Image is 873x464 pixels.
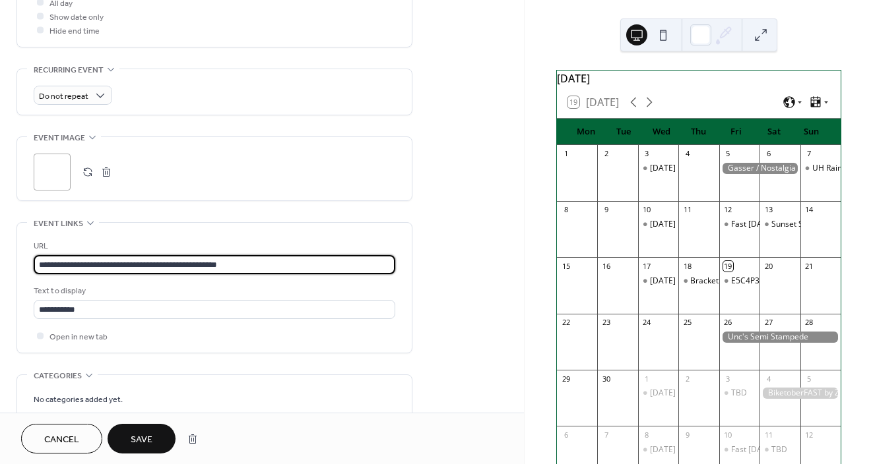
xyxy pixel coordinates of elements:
[804,318,814,328] div: 28
[601,318,611,328] div: 23
[34,217,83,231] span: Event links
[719,444,760,455] div: Fast Friday
[642,205,652,215] div: 10
[561,318,571,328] div: 22
[650,275,754,287] div: [DATE] Night Grudge Racing
[723,430,733,440] div: 10
[49,330,108,344] span: Open in new tab
[731,444,774,455] div: Fast [DATE]
[638,275,678,287] div: Wednesday Night Grudge Racing
[760,444,800,455] div: TBD
[650,388,754,399] div: [DATE] Night Grudge Racing
[567,119,605,145] div: Mon
[680,119,717,145] div: Thu
[682,430,692,440] div: 9
[792,119,830,145] div: Sun
[682,374,692,384] div: 2
[561,205,571,215] div: 8
[39,89,88,104] span: Do not repeat
[49,24,100,38] span: Hide end time
[760,219,800,230] div: Sunset Showoff 7 Presented by Mr.Detail
[34,284,393,298] div: Text to display
[638,219,678,230] div: Wednesday Night Grudge Racing
[601,149,611,159] div: 2
[804,205,814,215] div: 14
[638,388,678,399] div: Wednesday Night Grudge Racing
[804,430,814,440] div: 12
[771,444,787,455] div: TBD
[763,149,773,159] div: 6
[642,261,652,271] div: 17
[34,63,104,77] span: Recurring event
[763,430,773,440] div: 11
[34,239,393,253] div: URL
[731,388,747,399] div: TBD
[34,369,82,383] span: Categories
[21,424,102,453] button: Cancel
[682,205,692,215] div: 11
[650,163,832,174] div: [DATE] Night Grudge Racing - Animal Points Night
[763,205,773,215] div: 13
[643,119,680,145] div: Wed
[731,219,774,230] div: Fast [DATE]
[682,261,692,271] div: 18
[561,374,571,384] div: 29
[642,430,652,440] div: 8
[605,119,643,145] div: Tue
[642,374,652,384] div: 1
[723,205,733,215] div: 12
[34,154,71,190] div: ;
[34,131,85,145] span: Event image
[49,11,104,24] span: Show date only
[678,275,719,287] div: Bracket Finals at Quaker City
[601,205,611,215] div: 9
[561,430,571,440] div: 6
[719,163,800,174] div: Gasser / Nostalgia Reunion
[717,119,755,145] div: Fri
[719,275,760,287] div: E5C4P3 - Escape - The Journey Tribute Band Live at KMP
[723,374,733,384] div: 3
[763,261,773,271] div: 20
[690,275,833,287] div: Bracket Finals at [GEOGRAPHIC_DATA]
[601,374,611,384] div: 30
[719,219,760,230] div: Fast Friday
[804,149,814,159] div: 7
[682,149,692,159] div: 4
[763,318,773,328] div: 27
[557,71,841,86] div: [DATE]
[131,433,152,447] span: Save
[638,163,678,174] div: Wednesday Night Grudge Racing - Animal Points Night
[561,149,571,159] div: 1
[682,318,692,328] div: 25
[44,433,79,447] span: Cancel
[108,424,176,453] button: Save
[642,318,652,328] div: 24
[800,163,841,174] div: UH Rainbow Race - Charity Event
[723,149,733,159] div: 5
[755,119,792,145] div: Sat
[719,332,841,343] div: Unc's Semi Stampede
[642,149,652,159] div: 3
[34,393,123,407] span: No categories added yet.
[650,219,754,230] div: [DATE] Night Grudge Racing
[804,374,814,384] div: 5
[763,374,773,384] div: 4
[723,318,733,328] div: 26
[601,430,611,440] div: 7
[723,261,733,271] div: 19
[760,388,841,399] div: BiketoberFAST by Zulu MC / Super Elim
[601,261,611,271] div: 16
[561,261,571,271] div: 15
[650,444,754,455] div: [DATE] Night Grudge Racing
[804,261,814,271] div: 21
[638,444,678,455] div: Wednesday Night Grudge Racing
[719,388,760,399] div: TBD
